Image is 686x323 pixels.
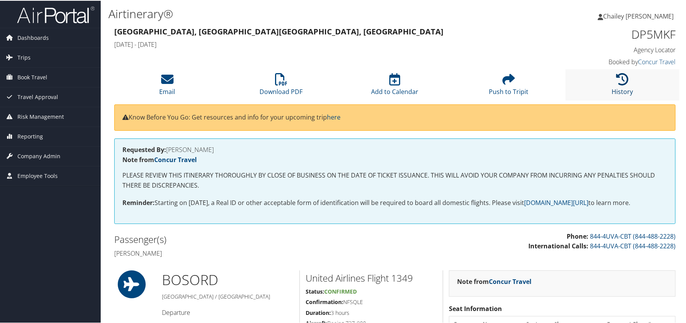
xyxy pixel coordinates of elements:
[114,39,532,48] h4: [DATE] - [DATE]
[524,198,588,206] a: [DOMAIN_NAME][URL]
[544,45,676,53] h4: Agency Locator
[17,27,49,47] span: Dashboards
[567,231,588,240] strong: Phone:
[306,308,331,316] strong: Duration:
[17,106,64,126] span: Risk Management
[122,145,166,153] strong: Requested By:
[489,77,528,95] a: Push to Tripit
[590,241,676,250] a: 844-4UVA-CBT (844-488-2228)
[162,270,294,289] h1: BOS ORD
[162,292,294,300] h5: [GEOGRAPHIC_DATA] / [GEOGRAPHIC_DATA]
[17,166,58,185] span: Employee Tools
[306,297,343,305] strong: Confirmation:
[306,308,437,316] h5: 3 hours
[638,57,676,65] a: Concur Travel
[159,77,175,95] a: Email
[122,197,667,207] p: Starting on [DATE], a Real ID or other acceptable form of identification will be required to boar...
[489,277,531,285] a: Concur Travel
[122,146,667,152] h4: [PERSON_NAME]
[154,155,197,163] a: Concur Travel
[17,5,95,23] img: airportal-logo.png
[17,126,43,145] span: Reporting
[612,77,633,95] a: History
[122,155,197,163] strong: Note from
[603,11,674,20] span: Chailey [PERSON_NAME]
[590,231,676,240] a: 844-4UVA-CBT (844-488-2228)
[17,146,60,165] span: Company Admin
[17,87,58,106] span: Travel Approval
[544,57,676,65] h4: Booked by
[122,112,667,122] p: Know Before You Go: Get resources and info for your upcoming trip
[306,287,324,294] strong: Status:
[306,271,437,284] h2: United Airlines Flight 1349
[371,77,418,95] a: Add to Calendar
[457,277,531,285] strong: Note from
[108,5,490,21] h1: Airtinerary®
[114,26,444,36] strong: [GEOGRAPHIC_DATA], [GEOGRAPHIC_DATA] [GEOGRAPHIC_DATA], [GEOGRAPHIC_DATA]
[306,297,437,305] h5: NFSQLE
[17,47,31,67] span: Trips
[324,287,357,294] span: Confirmed
[544,26,676,42] h1: DP5MKF
[122,170,667,190] p: PLEASE REVIEW THIS ITINERARY THOROUGHLY BY CLOSE OF BUSINESS ON THE DATE OF TICKET ISSUANCE. THIS...
[122,198,155,206] strong: Reminder:
[327,112,340,121] a: here
[598,4,681,27] a: Chailey [PERSON_NAME]
[114,248,389,257] h4: [PERSON_NAME]
[449,304,502,312] strong: Seat Information
[114,232,389,245] h2: Passenger(s)
[162,308,294,316] h4: Departure
[528,241,588,250] strong: International Calls:
[17,67,47,86] span: Book Travel
[260,77,303,95] a: Download PDF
